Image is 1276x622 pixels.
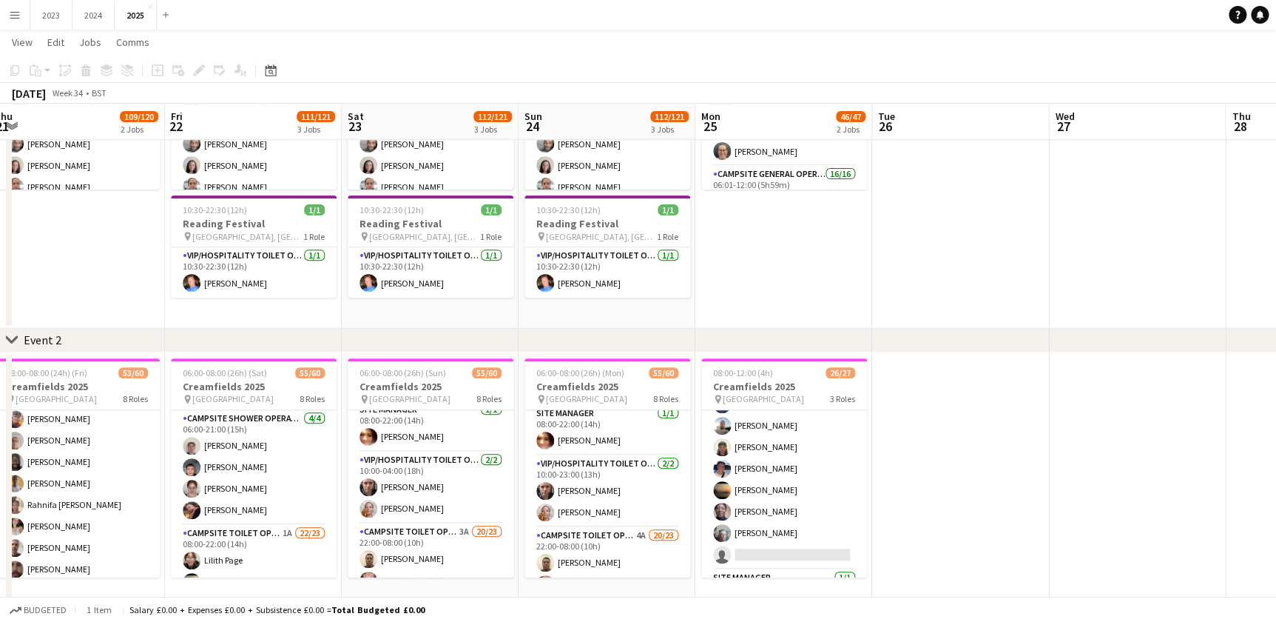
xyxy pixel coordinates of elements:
span: 8 Roles [123,393,148,404]
span: View [12,36,33,49]
button: 2025 [115,1,157,30]
app-card-role: Site Manager1/108:00-22:00 (14h)[PERSON_NAME] [524,405,690,455]
h3: Reading Festival [348,217,513,230]
div: [DATE] [12,86,46,101]
span: 06:00-08:00 (26h) (Sat) [183,367,267,378]
span: 1 Role [480,231,502,242]
span: 1/1 [304,204,325,215]
app-card-role: VIP/Hospitality Toilet Operative1/110:30-22:30 (12h)[PERSON_NAME] [171,247,337,298]
span: [GEOGRAPHIC_DATA] [16,393,97,404]
span: [GEOGRAPHIC_DATA] [723,393,804,404]
span: Tue [878,110,895,123]
span: 55/60 [472,367,502,378]
span: 23 [345,118,364,135]
button: 2023 [30,1,72,30]
span: 10:30-22:30 (12h) [536,204,601,215]
span: 109/120 [120,111,158,122]
app-job-card: 10:30-22:30 (12h)1/1Reading Festival [GEOGRAPHIC_DATA], [GEOGRAPHIC_DATA]1 RoleVIP/Hospitality To... [171,195,337,298]
div: 3 Jobs [651,124,688,135]
span: 111/121 [297,111,335,122]
a: Comms [110,33,155,52]
div: 08:00-12:00 (4h)26/27Creamfields 2025 [GEOGRAPHIC_DATA]3 Roles[PERSON_NAME][PERSON_NAME][PERSON_N... [701,358,867,578]
app-job-card: 06:00-08:00 (26h) (Sat)55/60Creamfields 2025 [GEOGRAPHIC_DATA]8 RolesCampsite Shower Operative4/4... [171,358,337,578]
span: 1 item [81,604,117,615]
span: Thu [1232,110,1250,123]
h3: Creamfields 2025 [171,380,337,393]
app-job-card: 10:30-22:30 (12h)1/1Reading Festival [GEOGRAPHIC_DATA], [GEOGRAPHIC_DATA]1 RoleVIP/Hospitality To... [524,195,690,298]
div: Salary £0.00 + Expenses £0.00 + Subsistence £0.00 = [129,604,425,615]
div: 2 Jobs [837,124,865,135]
button: 2024 [72,1,115,30]
span: 08:00-08:00 (24h) (Fri) [6,367,87,378]
span: 26/27 [826,367,855,378]
span: Total Budgeted £0.00 [331,604,425,615]
span: 112/121 [473,111,512,122]
app-card-role: VIP/Hospitality Toilet Operative1/110:30-22:30 (12h)[PERSON_NAME] [524,247,690,298]
span: Week 34 [49,87,86,98]
span: 46/47 [836,111,865,122]
span: Edit [47,36,64,49]
span: Jobs [79,36,101,49]
span: 3 Roles [830,393,855,404]
app-card-role: Campsite General Operative16/1606:01-12:00 (5h59m) [701,166,867,538]
span: Wed [1055,110,1074,123]
app-card-role: VIP/Hospitality Toilet Operative1/110:30-22:30 (12h)[PERSON_NAME] [348,247,513,298]
span: 27 [1053,118,1074,135]
span: [GEOGRAPHIC_DATA], [GEOGRAPHIC_DATA] [369,231,480,242]
a: Jobs [73,33,107,52]
span: 06:00-08:00 (26h) (Sun) [359,367,446,378]
span: Fri [171,110,183,123]
span: 10:30-22:30 (12h) [359,204,424,215]
span: Sat [348,110,364,123]
app-job-card: 06:00-08:00 (26h) (Sun)55/60Creamfields 2025 [GEOGRAPHIC_DATA]8 Roles[PERSON_NAME]!Success [PERSO... [348,358,513,578]
span: [GEOGRAPHIC_DATA] [192,393,274,404]
span: 1 Role [657,231,678,242]
span: 06:00-08:00 (26h) (Mon) [536,367,624,378]
span: 112/121 [650,111,689,122]
span: [GEOGRAPHIC_DATA], [GEOGRAPHIC_DATA] [192,231,303,242]
span: 26 [876,118,895,135]
div: 2 Jobs [121,124,158,135]
span: 8 Roles [476,393,502,404]
span: [GEOGRAPHIC_DATA], [GEOGRAPHIC_DATA] [546,231,657,242]
span: 53/60 [118,367,148,378]
div: 3 Jobs [474,124,511,135]
app-job-card: 10:30-22:30 (12h)1/1Reading Festival [GEOGRAPHIC_DATA], [GEOGRAPHIC_DATA]1 RoleVIP/Hospitality To... [348,195,513,298]
span: 08:00-12:00 (4h) [713,367,773,378]
span: 24 [522,118,542,135]
span: 25 [699,118,720,135]
span: [GEOGRAPHIC_DATA] [369,393,450,404]
app-card-role: VIP/Hospitality Toilet Operative2/210:00-23:00 (13h)[PERSON_NAME][PERSON_NAME] [524,455,690,527]
div: Event 2 [24,332,61,347]
span: 28 [1229,118,1250,135]
div: BST [92,87,107,98]
app-job-card: 06:00-08:00 (26h) (Mon)55/60Creamfields 2025 [GEOGRAPHIC_DATA]8 Roles[PERSON_NAME]!Success [PERSO... [524,358,690,578]
span: 55/60 [295,367,325,378]
app-card-role: Campsite Shower Operative4/406:00-21:00 (15h)[PERSON_NAME][PERSON_NAME][PERSON_NAME][PERSON_NAME] [171,410,337,525]
h3: Creamfields 2025 [348,380,513,393]
span: 22 [169,118,183,135]
app-card-role: VIP/Hospitality Toilet Operative2/210:00-04:00 (18h)[PERSON_NAME][PERSON_NAME] [348,452,513,524]
h3: Creamfields 2025 [701,380,867,393]
span: Budgeted [24,605,67,615]
h3: Reading Festival [524,217,690,230]
button: Budgeted [7,602,69,618]
app-card-role: Site Manager1/1 [701,569,867,620]
app-card-role: Site Manager1/108:00-22:00 (14h)[PERSON_NAME] [348,401,513,452]
span: 8 Roles [653,393,678,404]
h3: Reading Festival [171,217,337,230]
span: 10:30-22:30 (12h) [183,204,247,215]
div: 3 Jobs [297,124,334,135]
a: View [6,33,38,52]
span: Mon [701,110,720,123]
span: 1 Role [303,231,325,242]
span: 55/60 [649,367,678,378]
span: 1/1 [658,204,678,215]
span: 1/1 [481,204,502,215]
